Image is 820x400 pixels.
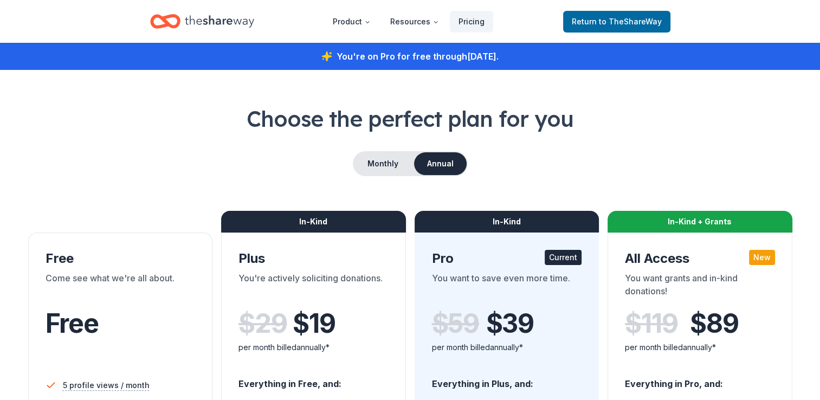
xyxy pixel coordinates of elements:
div: All Access [625,250,775,267]
div: per month billed annually* [625,341,775,354]
div: per month billed annually* [238,341,389,354]
div: Everything in Free, and: [238,368,389,391]
span: 5 profile views / month [63,379,150,392]
div: Plus [238,250,389,267]
button: Product [324,11,379,33]
span: $ 89 [690,308,738,339]
div: Pro [432,250,582,267]
button: Resources [382,11,448,33]
div: In-Kind [221,211,406,233]
div: Everything in Pro, and: [625,368,775,391]
span: to TheShareWay [599,17,662,26]
div: You want grants and in-kind donations! [625,272,775,302]
span: Return [572,15,662,28]
div: New [749,250,775,265]
div: In-Kind + Grants [608,211,792,233]
nav: Main [324,9,493,34]
div: You're actively soliciting donations. [238,272,389,302]
button: Annual [414,152,467,175]
span: Free [46,307,99,339]
h1: Choose the perfect plan for you [26,104,794,134]
button: Monthly [354,152,412,175]
div: Everything in Plus, and: [432,368,582,391]
span: $ 39 [486,308,534,339]
div: Come see what we're all about. [46,272,196,302]
a: Returnto TheShareWay [563,11,670,33]
div: Current [545,250,582,265]
a: Pricing [450,11,493,33]
div: Free [46,250,196,267]
a: Home [150,9,254,34]
div: In-Kind [415,211,599,233]
div: per month billed annually* [432,341,582,354]
span: $ 19 [293,308,335,339]
div: You want to save even more time. [432,272,582,302]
